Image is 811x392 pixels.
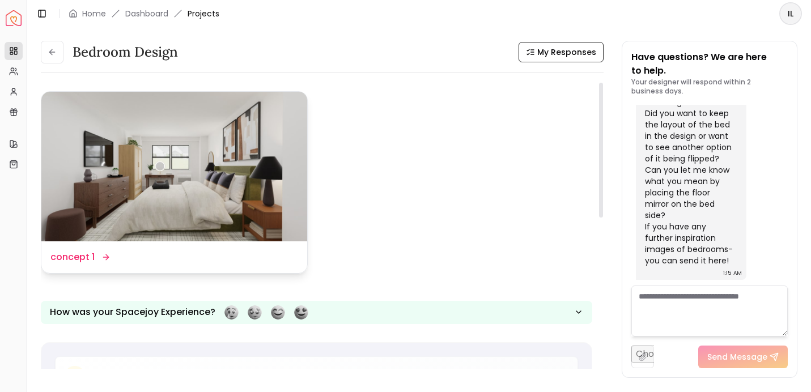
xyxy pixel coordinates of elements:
button: My Responses [519,42,604,62]
div: 1:15 AM [723,267,742,279]
p: Your designer will respond within 2 business days. [631,78,788,96]
h3: Bedroom design [73,43,178,61]
a: concept 1concept 1 [41,91,308,274]
a: Spacejoy [6,10,22,26]
dd: concept 1 [50,250,95,264]
a: Dashboard [125,8,168,19]
button: IL [779,2,802,25]
nav: breadcrumb [69,8,219,19]
span: Projects [188,8,219,19]
span: IL [780,3,801,24]
span: My Responses [537,46,596,58]
h5: Need Help with Your Design? [92,368,240,384]
img: Spacejoy Logo [6,10,22,26]
button: How was your Spacejoy Experience?Feeling terribleFeeling badFeeling goodFeeling awesome [41,301,592,324]
img: concept 1 [41,92,307,241]
p: Have questions? We are here to help. [631,50,788,78]
div: Hey there! Great I can add it to the design! Did you want to keep the layout of the bed in the de... [645,74,735,266]
a: Home [82,8,106,19]
p: How was your Spacejoy Experience? [50,305,215,319]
